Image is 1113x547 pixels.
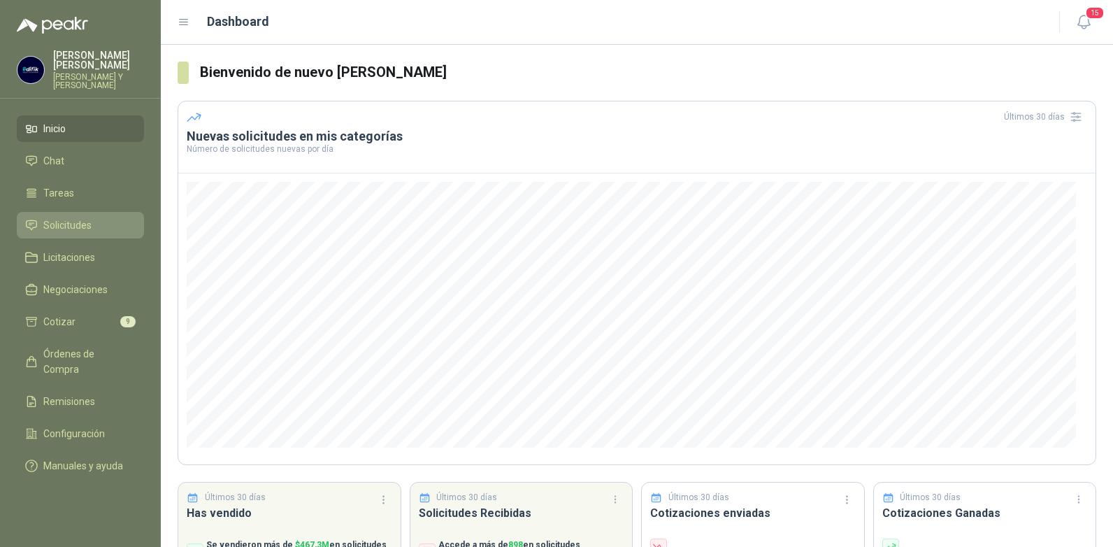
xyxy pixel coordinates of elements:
[43,185,74,201] span: Tareas
[17,148,144,174] a: Chat
[1071,10,1096,35] button: 15
[17,180,144,206] a: Tareas
[43,458,123,474] span: Manuales y ayuda
[17,453,144,479] a: Manuales y ayuda
[17,341,144,383] a: Órdenes de Compra
[17,115,144,142] a: Inicio
[17,57,44,83] img: Company Logo
[43,394,95,409] span: Remisiones
[900,491,961,504] p: Últimos 30 días
[17,17,88,34] img: Logo peakr
[43,250,95,265] span: Licitaciones
[43,426,105,441] span: Configuración
[207,12,269,31] h1: Dashboard
[43,218,92,233] span: Solicitudes
[650,504,856,522] h3: Cotizaciones enviadas
[205,491,266,504] p: Últimos 30 días
[43,314,76,329] span: Cotizar
[17,212,144,239] a: Solicitudes
[17,276,144,303] a: Negociaciones
[187,504,392,522] h3: Has vendido
[668,491,729,504] p: Últimos 30 días
[43,121,66,136] span: Inicio
[1085,6,1105,20] span: 15
[436,491,497,504] p: Últimos 30 días
[53,50,144,70] p: [PERSON_NAME] [PERSON_NAME]
[43,282,108,297] span: Negociaciones
[187,128,1087,145] h3: Nuevas solicitudes en mis categorías
[53,73,144,90] p: [PERSON_NAME] Y [PERSON_NAME]
[120,316,136,327] span: 9
[17,308,144,335] a: Cotizar9
[43,346,131,377] span: Órdenes de Compra
[17,420,144,447] a: Configuración
[17,244,144,271] a: Licitaciones
[187,145,1087,153] p: Número de solicitudes nuevas por día
[419,504,624,522] h3: Solicitudes Recibidas
[43,153,64,169] span: Chat
[1004,106,1087,128] div: Últimos 30 días
[882,504,1088,522] h3: Cotizaciones Ganadas
[17,388,144,415] a: Remisiones
[200,62,1096,83] h3: Bienvenido de nuevo [PERSON_NAME]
